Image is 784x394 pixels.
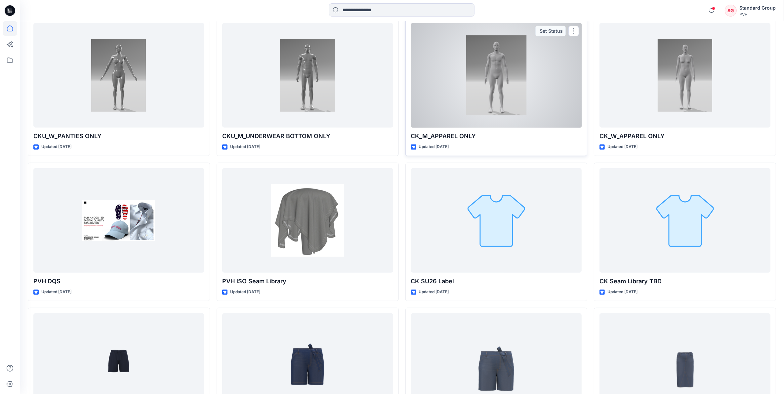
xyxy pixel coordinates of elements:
[739,4,776,12] div: Standard Group
[41,289,71,295] p: Updated [DATE]
[230,289,260,295] p: Updated [DATE]
[599,23,770,128] a: CK_W_APPAREL ONLY
[33,132,204,141] p: CKU_W_PANTIES ONLY
[33,277,204,286] p: PVH DQS
[230,143,260,150] p: Updated [DATE]
[599,132,770,141] p: CK_W_APPAREL ONLY
[222,277,393,286] p: PVH ISO Seam Library
[33,168,204,273] a: PVH DQS
[411,132,582,141] p: CK_M_APPAREL ONLY
[411,168,582,273] a: CK SU26 Label
[725,5,737,17] div: SG
[41,143,71,150] p: Updated [DATE]
[419,143,449,150] p: Updated [DATE]
[222,132,393,141] p: CKU_M_UNDERWEAR BOTTOM ONLY
[607,143,638,150] p: Updated [DATE]
[599,168,770,273] a: CK Seam Library TBD
[607,289,638,295] p: Updated [DATE]
[222,168,393,273] a: PVH ISO Seam Library
[411,277,582,286] p: CK SU26 Label
[419,289,449,295] p: Updated [DATE]
[222,23,393,128] a: CKU_M_UNDERWEAR BOTTOM ONLY
[33,23,204,128] a: CKU_W_PANTIES ONLY
[599,277,770,286] p: CK Seam Library TBD
[411,23,582,128] a: CK_M_APPAREL ONLY
[739,12,776,17] div: PVH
